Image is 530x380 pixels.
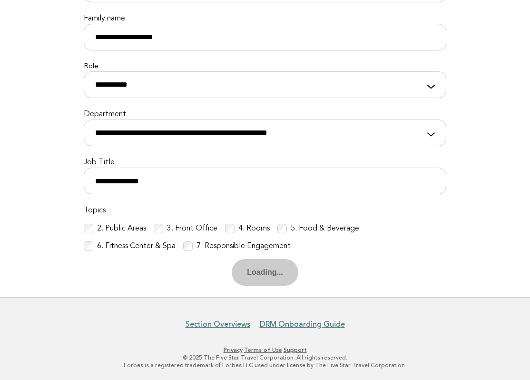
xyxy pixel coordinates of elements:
label: 6. Fitness Center & Spa [97,241,176,251]
label: 2. Public Areas [97,224,146,234]
label: 4. Rooms [238,224,270,234]
a: Privacy [224,347,243,353]
label: Department [84,110,446,120]
label: Role [84,62,446,71]
p: © 2025 The Five Star Travel Corporation. All rights reserved. [13,354,517,361]
label: 5. Food & Beverage [291,224,359,234]
p: · · [13,346,517,354]
p: Forbes is a registered trademark of Forbes LLC used under license by The Five Star Travel Corpora... [13,361,517,369]
label: Job Title [84,158,446,168]
label: 7. Responsible Engagement [196,241,291,251]
a: Terms of Use [244,347,282,353]
a: DRM Onboarding Guide [260,320,345,329]
a: Support [284,347,307,353]
label: 3. Front Office [167,224,217,234]
a: Section Overviews [186,320,250,329]
label: Family name [84,14,446,24]
label: Topics [84,206,446,216]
